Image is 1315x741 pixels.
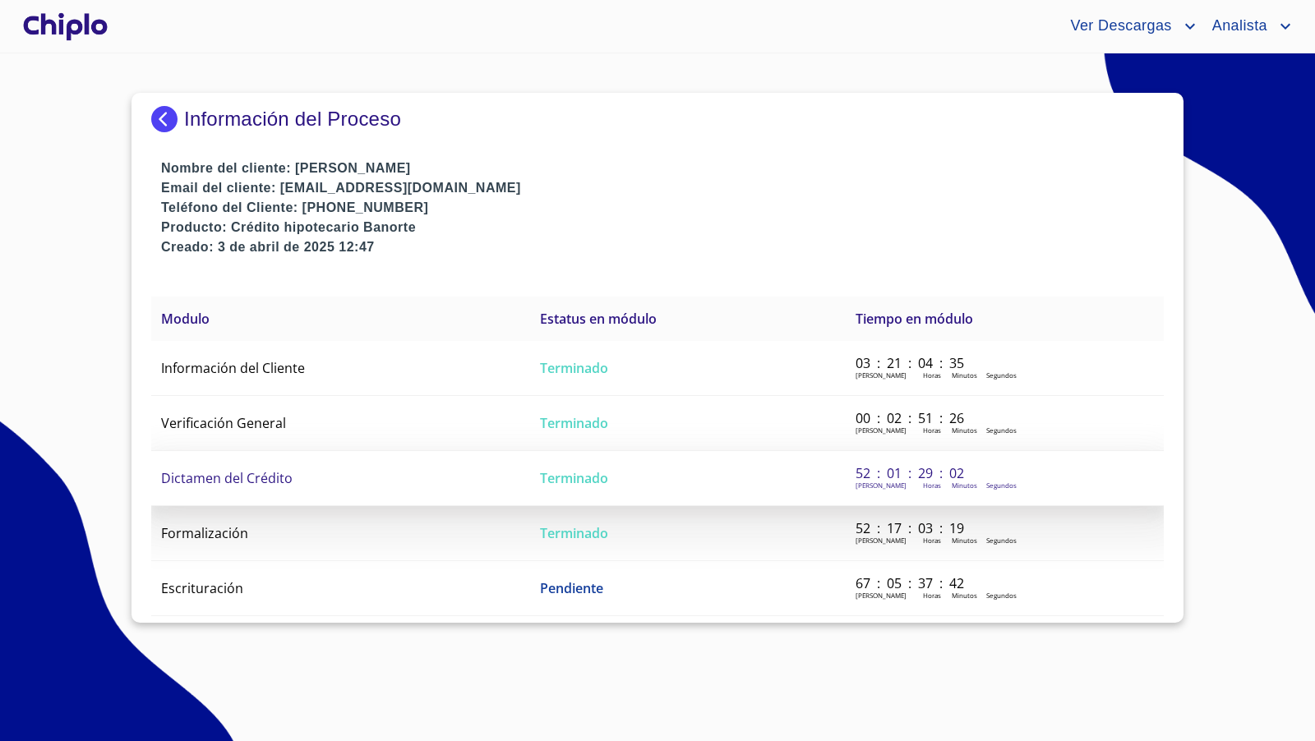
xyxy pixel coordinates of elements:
p: Segundos [986,591,1017,600]
p: Minutos [952,481,977,490]
span: Terminado [540,524,608,542]
img: Docupass spot blue [151,106,184,132]
span: Formalización [161,524,248,542]
p: Minutos [952,591,977,600]
p: Segundos [986,481,1017,490]
span: Modulo [161,310,210,328]
p: Horas [923,591,941,600]
p: Creado: 3 de abril de 2025 12:47 [161,237,1164,257]
p: [PERSON_NAME] [856,426,907,435]
p: Minutos [952,536,977,545]
p: Minutos [952,370,977,380]
p: [PERSON_NAME] [856,591,907,600]
p: [PERSON_NAME] [856,370,907,380]
p: Segundos [986,426,1017,435]
p: 03 : 21 : 04 : 35 [856,354,967,372]
p: Producto: Crédito hipotecario Banorte [161,218,1164,237]
p: Horas [923,536,941,545]
p: Nombre del cliente: [PERSON_NAME] [161,159,1164,178]
span: Terminado [540,359,608,377]
span: Dictamen del Crédito [161,469,293,487]
span: Escrituración [161,579,243,597]
span: Información del Cliente [161,359,305,377]
p: Horas [923,426,941,435]
span: Terminado [540,414,608,432]
p: 00 : 02 : 51 : 26 [856,409,967,427]
span: Analista [1200,13,1276,39]
p: Teléfono del Cliente: [PHONE_NUMBER] [161,198,1164,218]
div: Información del Proceso [151,106,1164,132]
span: Estatus en módulo [540,310,657,328]
p: Horas [923,370,941,380]
span: Ver Descargas [1058,13,1179,39]
span: Pendiente [540,579,603,597]
p: [PERSON_NAME] [856,536,907,545]
p: 52 : 01 : 29 : 02 [856,464,967,482]
button: account of current user [1200,13,1295,39]
p: Segundos [986,536,1017,545]
p: Minutos [952,426,977,435]
button: account of current user [1058,13,1199,39]
p: Email del cliente: [EMAIL_ADDRESS][DOMAIN_NAME] [161,178,1164,198]
p: Información del Proceso [184,108,401,131]
span: Verificación General [161,414,286,432]
p: 67 : 05 : 37 : 42 [856,574,967,592]
span: Tiempo en módulo [856,310,973,328]
p: Horas [923,481,941,490]
span: Terminado [540,469,608,487]
p: [PERSON_NAME] [856,481,907,490]
p: Segundos [986,370,1017,380]
p: 52 : 17 : 03 : 19 [856,519,967,537]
